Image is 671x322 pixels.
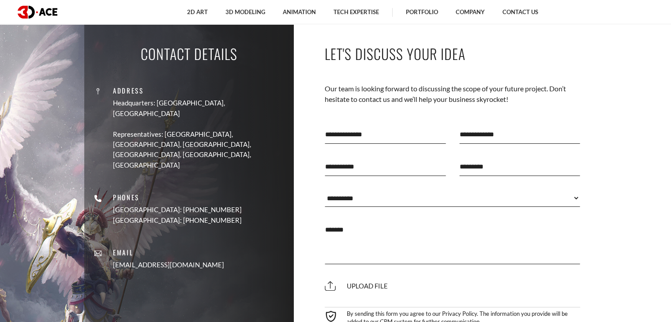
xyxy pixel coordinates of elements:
span: Upload file [325,282,388,290]
p: Contact Details [141,44,237,64]
p: Email [113,247,224,258]
p: Let's Discuss Your Idea [325,44,581,64]
a: [EMAIL_ADDRESS][DOMAIN_NAME] [113,260,224,270]
img: logo dark [18,6,57,19]
p: Address [113,86,287,96]
p: Headquarters: [GEOGRAPHIC_DATA], [GEOGRAPHIC_DATA] [113,98,287,119]
p: [GEOGRAPHIC_DATA]: [PHONE_NUMBER] [113,205,242,215]
a: Headquarters: [GEOGRAPHIC_DATA], [GEOGRAPHIC_DATA] Representatives: [GEOGRAPHIC_DATA], [GEOGRAPHI... [113,98,287,170]
p: [GEOGRAPHIC_DATA]: [PHONE_NUMBER] [113,215,242,225]
p: Phones [113,192,242,202]
p: Our team is looking forward to discussing the scope of your future project. Don’t hesitate to con... [325,83,581,105]
p: Representatives: [GEOGRAPHIC_DATA], [GEOGRAPHIC_DATA], [GEOGRAPHIC_DATA], [GEOGRAPHIC_DATA], [GEO... [113,129,287,171]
